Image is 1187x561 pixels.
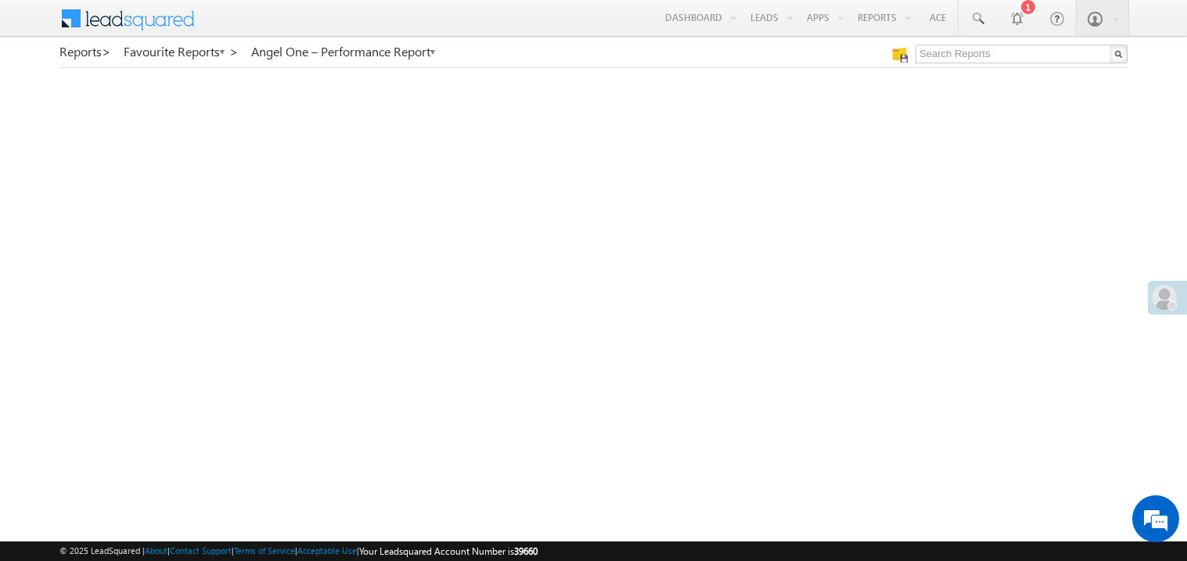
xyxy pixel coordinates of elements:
[359,545,538,557] span: Your Leadsquared Account Number is
[59,45,111,59] a: Reports>
[892,47,908,63] img: Manage all your saved reports!
[251,45,437,59] a: Angel One – Performance Report
[514,545,538,557] span: 39660
[59,544,538,559] span: © 2025 LeadSquared | | | | |
[124,45,239,59] a: Favourite Reports >
[297,545,357,556] a: Acceptable Use
[234,545,295,556] a: Terms of Service
[145,545,167,556] a: About
[915,45,1128,63] input: Search Reports
[229,42,239,60] span: >
[170,545,232,556] a: Contact Support
[102,42,111,60] span: >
